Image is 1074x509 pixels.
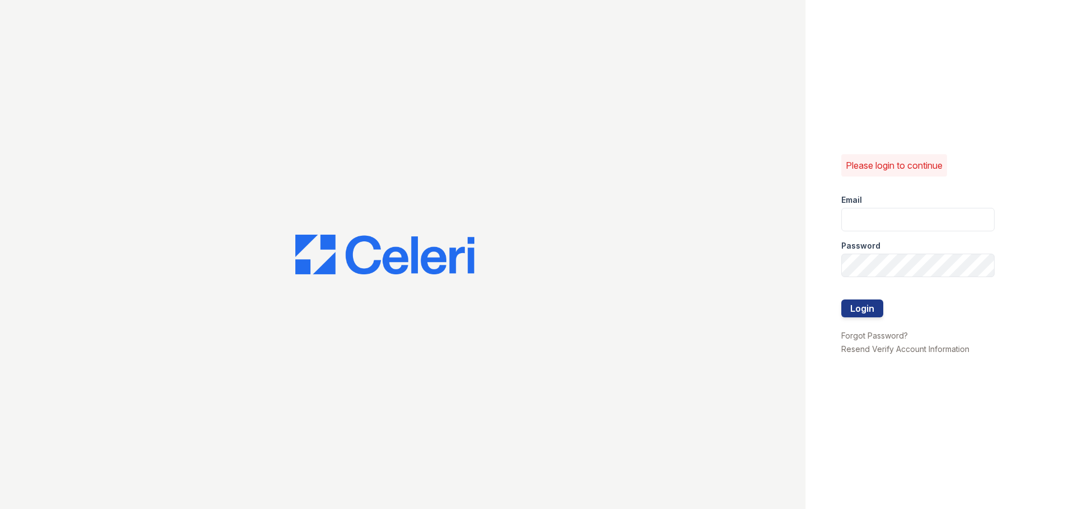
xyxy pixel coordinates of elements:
label: Password [841,240,880,251]
a: Resend Verify Account Information [841,344,969,354]
a: Forgot Password? [841,331,908,340]
p: Please login to continue [846,159,943,172]
label: Email [841,194,862,206]
button: Login [841,299,883,317]
img: CE_Logo_Blue-a8612792a0a2168367f1c8372b55b34899dd931a85d93a1a3d3e32e68fde9ad4.png [295,235,474,275]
